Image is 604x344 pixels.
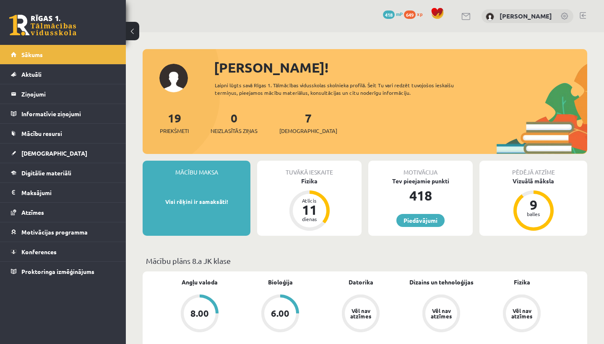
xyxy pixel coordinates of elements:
[271,309,289,318] div: 6.00
[368,161,473,177] div: Motivācija
[11,183,115,202] a: Maksājumi
[21,51,43,58] span: Sākums
[11,65,115,84] a: Aktuāli
[11,242,115,261] a: Konferences
[147,198,246,206] p: Visi rēķini ir samaksāti!
[279,127,337,135] span: [DEMOGRAPHIC_DATA]
[514,278,530,287] a: Fizika
[11,84,115,104] a: Ziņojumi
[500,12,552,20] a: [PERSON_NAME]
[190,309,209,318] div: 8.00
[11,104,115,123] a: Informatīvie ziņojumi
[11,143,115,163] a: [DEMOGRAPHIC_DATA]
[211,110,258,135] a: 0Neizlasītās ziņas
[11,222,115,242] a: Motivācijas programma
[368,185,473,206] div: 418
[21,70,42,78] span: Aktuāli
[279,110,337,135] a: 7[DEMOGRAPHIC_DATA]
[143,161,250,177] div: Mācību maksa
[214,57,587,78] div: [PERSON_NAME]!
[21,104,115,123] legend: Informatīvie ziņojumi
[9,15,76,36] a: Rīgas 1. Tālmācības vidusskola
[383,10,403,17] a: 418 mP
[240,294,320,334] a: 6.00
[396,10,403,17] span: mP
[479,161,587,177] div: Pēdējā atzīme
[320,294,401,334] a: Vēl nav atzīmes
[349,278,373,287] a: Datorika
[257,161,362,177] div: Tuvākā ieskaite
[182,278,218,287] a: Angļu valoda
[349,308,372,319] div: Vēl nav atzīmes
[510,308,534,319] div: Vēl nav atzīmes
[21,169,71,177] span: Digitālie materiāli
[21,248,57,255] span: Konferences
[11,124,115,143] a: Mācību resursi
[21,183,115,202] legend: Maksājumi
[215,81,482,96] div: Laipni lūgts savā Rīgas 1. Tālmācības vidusskolas skolnieka profilā. Šeit Tu vari redzēt tuvojošo...
[368,177,473,185] div: Tev pieejamie punkti
[401,294,482,334] a: Vēl nav atzīmes
[430,308,453,319] div: Vēl nav atzīmes
[11,163,115,182] a: Digitālie materiāli
[417,10,422,17] span: xp
[297,198,322,203] div: Atlicis
[404,10,416,19] span: 649
[479,177,587,232] a: Vizuālā māksla 9 balles
[160,110,189,135] a: 19Priekšmeti
[21,149,87,157] span: [DEMOGRAPHIC_DATA]
[21,130,62,137] span: Mācību resursi
[396,214,445,227] a: Piedāvājumi
[21,208,44,216] span: Atzīmes
[21,84,115,104] legend: Ziņojumi
[146,255,584,266] p: Mācību plāns 8.a JK klase
[383,10,395,19] span: 418
[160,127,189,135] span: Priekšmeti
[482,294,562,334] a: Vēl nav atzīmes
[11,45,115,64] a: Sākums
[11,262,115,281] a: Proktoringa izmēģinājums
[257,177,362,185] div: Fizika
[404,10,427,17] a: 649 xp
[409,278,474,287] a: Dizains un tehnoloģijas
[486,13,494,21] img: Adriana Villa
[297,216,322,222] div: dienas
[268,278,293,287] a: Bioloģija
[521,198,546,211] div: 9
[257,177,362,232] a: Fizika Atlicis 11 dienas
[297,203,322,216] div: 11
[211,127,258,135] span: Neizlasītās ziņas
[21,268,94,275] span: Proktoringa izmēģinājums
[521,211,546,216] div: balles
[159,294,240,334] a: 8.00
[479,177,587,185] div: Vizuālā māksla
[11,203,115,222] a: Atzīmes
[21,228,88,236] span: Motivācijas programma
